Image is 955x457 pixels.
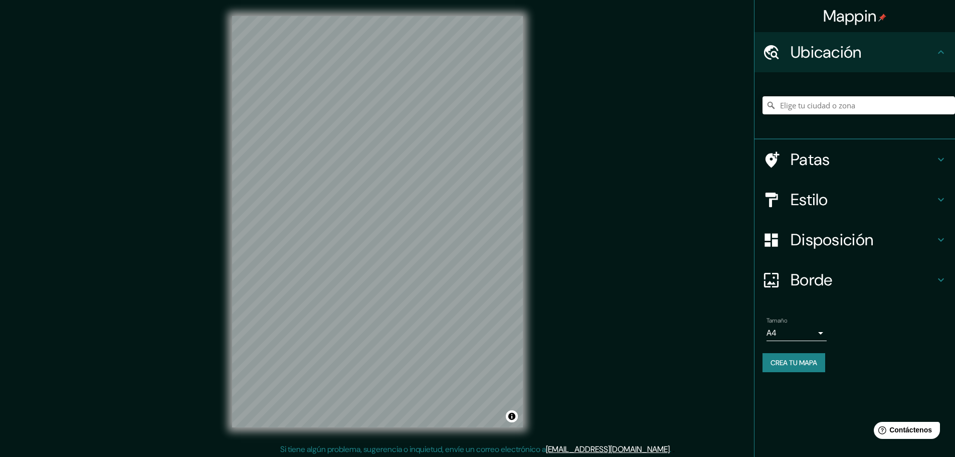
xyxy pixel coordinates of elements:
[791,229,873,250] font: Disposición
[754,260,955,300] div: Borde
[546,444,670,454] a: [EMAIL_ADDRESS][DOMAIN_NAME]
[866,418,944,446] iframe: Lanzador de widgets de ayuda
[878,14,886,22] img: pin-icon.png
[767,328,777,338] font: A4
[754,139,955,180] div: Patas
[771,358,817,367] font: Crea tu mapa
[232,16,523,427] canvas: Mapa
[767,317,787,325] font: Tamaño
[791,42,862,63] font: Ubicación
[670,444,671,454] font: .
[754,32,955,72] div: Ubicación
[671,443,673,454] font: .
[823,6,877,27] font: Mappin
[791,189,828,210] font: Estilo
[506,410,518,422] button: Activar o desactivar atribución
[767,325,827,341] div: A4
[280,444,546,454] font: Si tiene algún problema, sugerencia o inquietud, envíe un correo electrónico a
[791,269,833,290] font: Borde
[673,443,675,454] font: .
[754,220,955,260] div: Disposición
[762,353,825,372] button: Crea tu mapa
[754,180,955,220] div: Estilo
[791,149,830,170] font: Patas
[762,96,955,114] input: Elige tu ciudad o zona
